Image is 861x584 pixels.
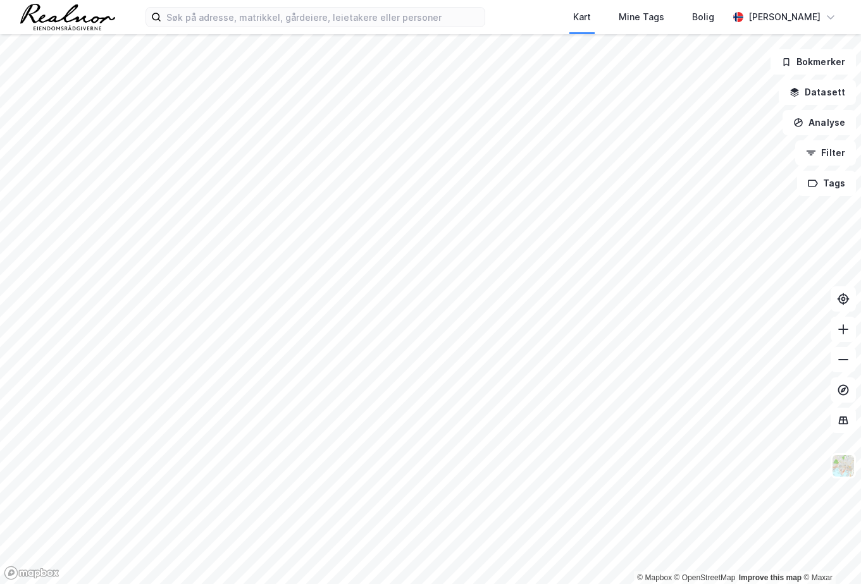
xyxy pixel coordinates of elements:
[578,76,861,584] div: Kontrollprogram for chat
[578,76,861,584] iframe: Chat Widget
[748,9,821,25] div: [PERSON_NAME]
[4,566,59,580] a: Mapbox homepage
[20,4,115,30] img: realnor-logo.934646d98de889bb5806.png
[161,8,485,27] input: Søk på adresse, matrikkel, gårdeiere, leietakere eller personer
[771,49,856,75] button: Bokmerker
[619,9,664,25] div: Mine Tags
[692,9,714,25] div: Bolig
[573,9,591,25] div: Kart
